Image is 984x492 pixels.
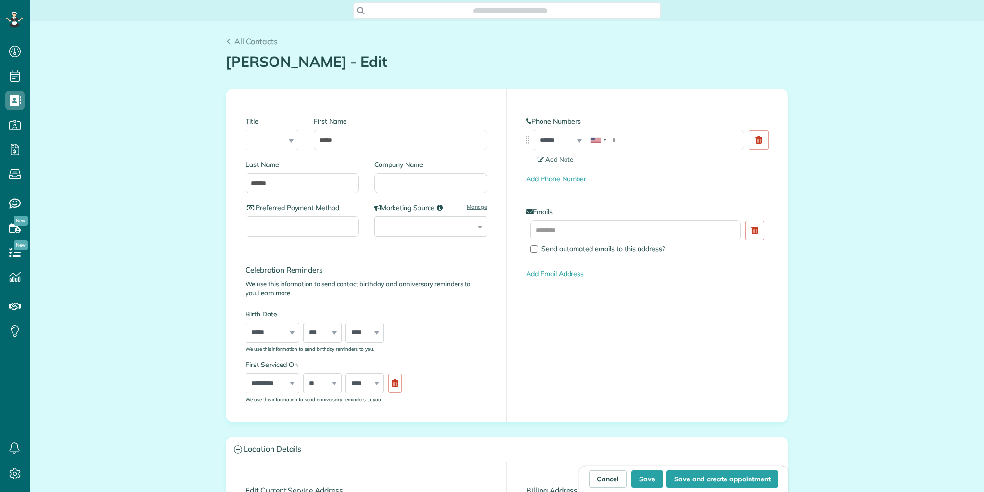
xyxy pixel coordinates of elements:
a: Add Phone Number [526,175,586,183]
h4: Celebration Reminders [246,266,487,274]
label: First Serviced On [246,360,406,369]
label: Preferred Payment Method [246,203,359,213]
label: Marketing Source [374,203,488,213]
sub: We use this information to send birthday reminders to you. [246,346,374,352]
label: Phone Numbers [526,116,768,126]
a: Location Details [226,437,787,462]
img: drag_indicator-119b368615184ecde3eda3c64c821f6cf29d3e2b97b89ee44bc31753036683e5.png [522,135,532,145]
a: Manage [467,203,487,211]
button: Save and create appointment [666,470,778,488]
label: Birth Date [246,309,406,319]
span: Send automated emails to this address? [541,244,665,253]
a: Learn more [258,289,290,297]
label: First Name [314,116,487,126]
button: Save [631,470,663,488]
a: Add Email Address [526,269,584,278]
div: United States: +1 [587,130,609,150]
label: Title [246,116,298,126]
h1: [PERSON_NAME] - Edit [226,54,788,70]
a: All Contacts [226,36,278,47]
p: We use this information to send contact birthday and anniversary reminders to you. [246,279,487,298]
label: Company Name [374,160,488,169]
sub: We use this information to send anniversary reminders to you. [246,396,382,402]
span: New [14,240,28,250]
span: All Contacts [234,37,278,46]
a: Cancel [589,470,627,488]
span: New [14,216,28,226]
span: Search ZenMaid… [483,6,537,15]
label: Emails [526,207,768,216]
span: Add Note [538,155,573,163]
label: Last Name [246,160,359,169]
